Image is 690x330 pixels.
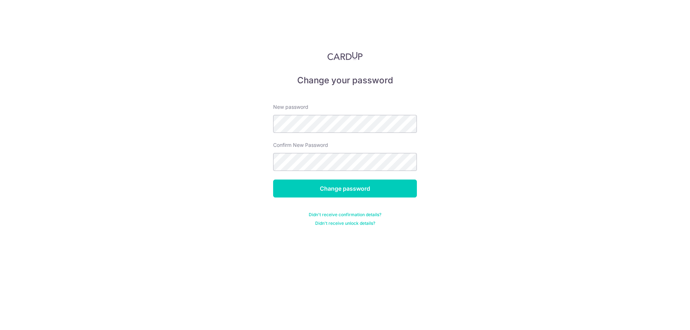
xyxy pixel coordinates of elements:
[309,212,381,218] a: Didn't receive confirmation details?
[273,141,328,149] label: Confirm New Password
[273,180,417,197] input: Change password
[273,103,308,111] label: New password
[315,220,375,226] a: Didn't receive unlock details?
[327,52,363,60] img: CardUp Logo
[273,75,417,86] h5: Change your password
